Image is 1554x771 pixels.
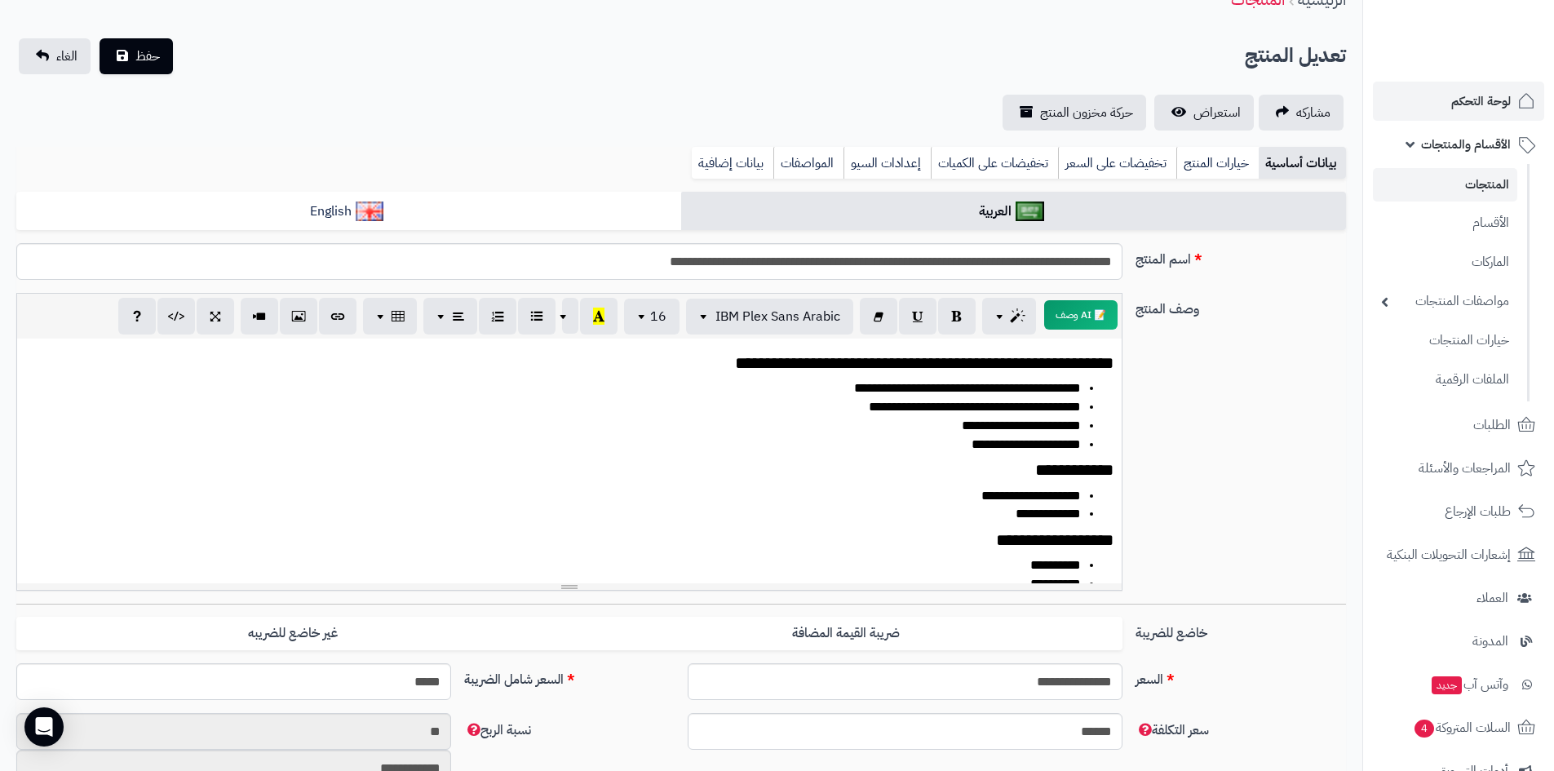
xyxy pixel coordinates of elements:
[843,147,931,179] a: إعدادات السيو
[1432,676,1462,694] span: جديد
[1373,665,1544,704] a: وآتس آبجديد
[1373,206,1517,241] a: الأقسام
[1129,243,1353,269] label: اسم المنتج
[100,38,173,74] button: حفظ
[681,192,1346,232] a: العربية
[56,47,77,66] span: الغاء
[1245,39,1346,73] h2: تعديل المنتج
[1373,449,1544,488] a: المراجعات والأسئلة
[1154,95,1254,131] a: استعراض
[1473,414,1511,436] span: الطلبات
[1419,457,1511,480] span: المراجعات والأسئلة
[1040,103,1133,122] span: حركة مخزون المنتج
[1373,405,1544,445] a: الطلبات
[1193,103,1241,122] span: استعراض
[1472,630,1508,653] span: المدونة
[931,147,1058,179] a: تخفيضات على الكميات
[464,720,531,740] span: نسبة الربح
[16,192,681,232] a: English
[1016,202,1044,221] img: العربية
[1373,622,1544,661] a: المدونة
[1443,44,1539,78] img: logo-2.png
[1129,293,1353,319] label: وصف المنتج
[135,47,160,66] span: حفظ
[1373,168,1517,202] a: المنتجات
[650,307,666,326] span: 16
[692,147,773,179] a: بيانات إضافية
[1129,617,1353,643] label: خاضع للضريبة
[1259,95,1344,131] a: مشاركه
[1259,147,1346,179] a: بيانات أساسية
[1387,543,1511,566] span: إشعارات التحويلات البنكية
[1373,245,1517,280] a: الماركات
[1058,147,1176,179] a: تخفيضات على السعر
[1373,323,1517,358] a: خيارات المنتجات
[1296,103,1330,122] span: مشاركه
[1044,300,1118,330] button: 📝 AI وصف
[16,617,569,650] label: غير خاضع للضريبه
[458,663,681,689] label: السعر شامل الضريبة
[1136,720,1209,740] span: سعر التكلفة
[773,147,843,179] a: المواصفات
[1421,133,1511,156] span: الأقسام والمنتجات
[1430,673,1508,696] span: وآتس آب
[24,707,64,747] div: Open Intercom Messenger
[1373,362,1517,397] a: الملفات الرقمية
[356,202,384,221] img: English
[1373,82,1544,121] a: لوحة التحكم
[1176,147,1259,179] a: خيارات المنتج
[1373,535,1544,574] a: إشعارات التحويلات البنكية
[715,307,840,326] span: IBM Plex Sans Arabic
[1129,663,1353,689] label: السعر
[1451,90,1511,113] span: لوحة التحكم
[1373,578,1544,618] a: العملاء
[1445,500,1511,523] span: طلبات الإرجاع
[1477,587,1508,609] span: العملاء
[19,38,91,74] a: الغاء
[1373,708,1544,747] a: السلات المتروكة4
[624,299,680,335] button: 16
[1373,492,1544,531] a: طلبات الإرجاع
[1413,716,1511,739] span: السلات المتروكة
[569,617,1122,650] label: ضريبة القيمة المضافة
[1373,284,1517,319] a: مواصفات المنتجات
[1003,95,1146,131] a: حركة مخزون المنتج
[1415,720,1434,738] span: 4
[686,299,853,335] button: IBM Plex Sans Arabic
